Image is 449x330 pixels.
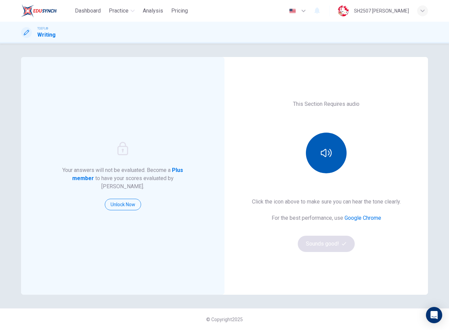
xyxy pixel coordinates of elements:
button: Unlock Now [105,199,141,210]
strong: Plus member [72,167,183,181]
button: Analysis [140,5,166,17]
a: EduSynch logo [21,4,72,18]
button: Pricing [169,5,191,17]
button: Dashboard [72,5,103,17]
span: TOEFL® [37,26,48,31]
h6: For the best performance, use [272,214,381,222]
h6: This Section Requires audio [293,100,359,108]
button: Practice [106,5,137,17]
img: Profile picture [338,5,349,16]
div: SH2507 [PERSON_NAME] [354,7,409,15]
span: © Copyright 2025 [206,317,243,322]
img: EduSynch logo [21,4,57,18]
span: Practice [109,7,129,15]
h6: Your answers will not be evaluated. Become a to have your scores evaluated by [PERSON_NAME]. [62,166,184,191]
h1: Writing [37,31,56,39]
span: Dashboard [75,7,101,15]
img: en [288,8,297,14]
span: Pricing [171,7,188,15]
span: Analysis [143,7,163,15]
div: Open Intercom Messenger [426,307,442,323]
a: Google Chrome [345,215,381,221]
h6: Click the icon above to make sure you can hear the tone clearly. [252,198,401,206]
